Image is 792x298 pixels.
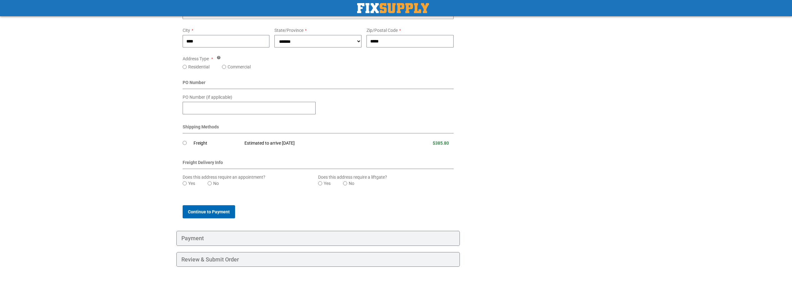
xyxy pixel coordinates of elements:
[324,180,331,186] label: Yes
[366,28,398,33] span: Zip/Postal Code
[194,137,240,150] td: Freight
[357,3,429,13] img: Fix Industrial Supply
[183,159,454,169] div: Freight Delivery Info
[188,209,230,214] span: Continue to Payment
[228,64,251,70] label: Commercial
[183,28,190,33] span: City
[240,137,390,150] td: Estimated to arrive [DATE]
[183,205,235,218] button: Continue to Payment
[357,3,429,13] a: store logo
[183,124,454,133] div: Shipping Methods
[188,180,195,186] label: Yes
[349,180,354,186] label: No
[433,141,449,146] span: $385.80
[183,56,209,61] span: Address Type
[318,175,387,180] span: Does this address require a liftgate?
[183,79,454,89] div: PO Number
[183,175,265,180] span: Does this address require an appointment?
[176,252,460,267] div: Review & Submit Order
[274,28,303,33] span: State/Province
[213,180,219,186] label: No
[188,64,209,70] label: Residential
[176,231,460,246] div: Payment
[183,95,232,100] span: PO Number (if applicable)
